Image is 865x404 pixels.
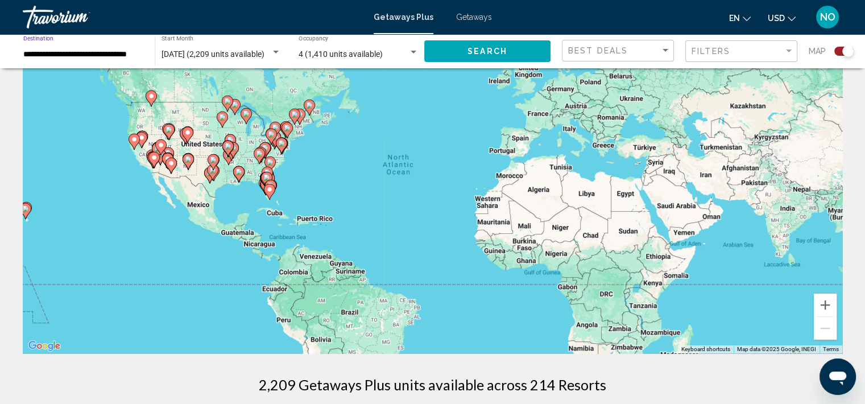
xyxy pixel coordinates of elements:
[424,40,551,61] button: Search
[456,13,492,22] a: Getaways
[692,47,730,56] span: Filters
[685,40,797,63] button: Filter
[299,50,383,59] span: 4 (1,410 units available)
[820,11,835,23] span: NO
[568,46,671,56] mat-select: Sort by
[814,317,837,340] button: Zoom out
[467,47,507,56] span: Search
[162,50,264,59] span: [DATE] (2,209 units available)
[768,10,796,26] button: Change currency
[259,376,606,393] h1: 2,209 Getaways Plus units available across 214 Resorts
[768,14,785,23] span: USD
[820,358,856,395] iframe: Button to launch messaging window
[374,13,433,22] a: Getaways Plus
[813,5,842,29] button: User Menu
[568,46,628,55] span: Best Deals
[809,43,826,59] span: Map
[737,346,816,352] span: Map data ©2025 Google, INEGI
[26,339,63,353] img: Google
[729,10,751,26] button: Change language
[729,14,740,23] span: en
[23,6,362,28] a: Travorium
[823,346,839,352] a: Terms
[814,294,837,316] button: Zoom in
[681,345,730,353] button: Keyboard shortcuts
[26,339,63,353] a: Open this area in Google Maps (opens a new window)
